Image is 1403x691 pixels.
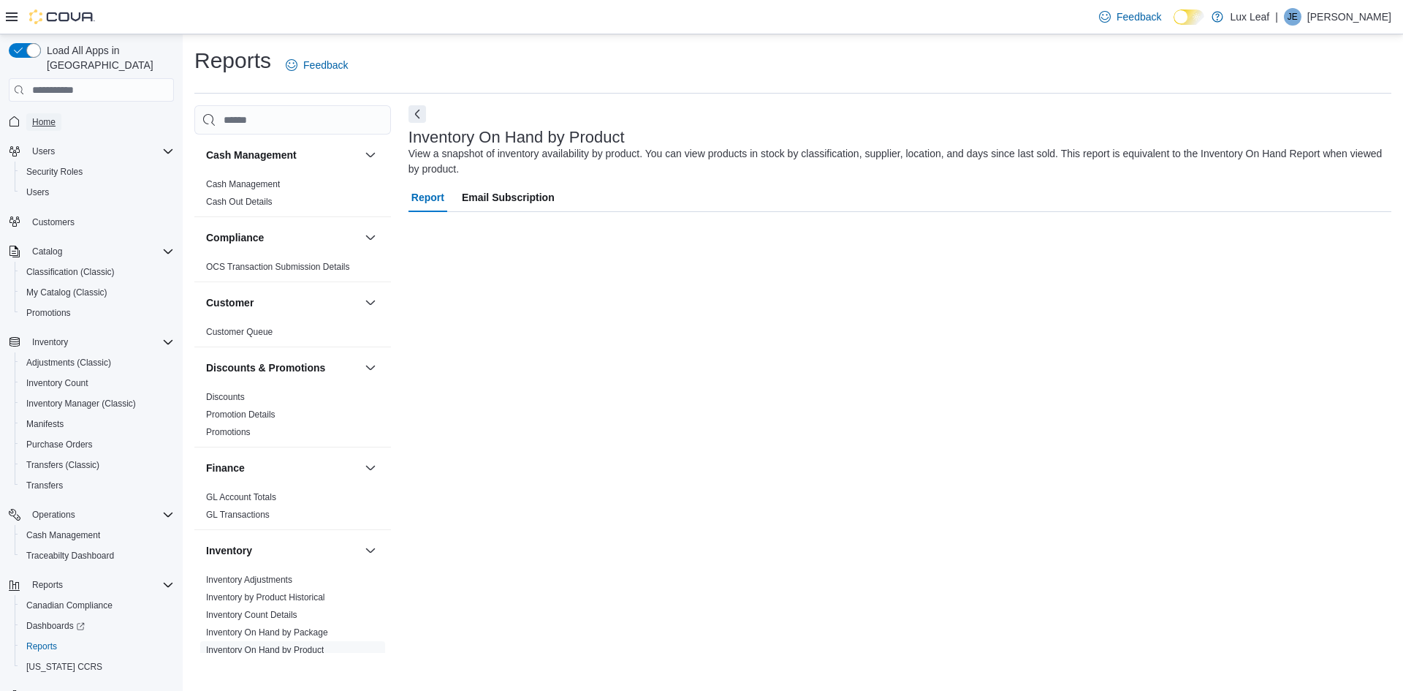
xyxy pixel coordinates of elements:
[206,179,280,189] a: Cash Management
[20,304,174,322] span: Promotions
[20,374,94,392] a: Inventory Count
[206,148,297,162] h3: Cash Management
[26,398,136,409] span: Inventory Manager (Classic)
[1288,8,1298,26] span: JE
[15,303,180,323] button: Promotions
[32,246,62,257] span: Catalog
[194,488,391,529] div: Finance
[15,393,180,414] button: Inventory Manager (Classic)
[32,216,75,228] span: Customers
[1117,10,1161,24] span: Feedback
[206,391,245,403] span: Discounts
[26,113,61,131] a: Home
[32,116,56,128] span: Home
[1174,10,1204,25] input: Dark Mode
[26,243,68,260] button: Catalog
[29,10,95,24] img: Cova
[206,360,325,375] h3: Discounts & Promotions
[20,263,174,281] span: Classification (Classic)
[206,627,328,638] span: Inventory On Hand by Package
[26,529,100,541] span: Cash Management
[15,525,180,545] button: Cash Management
[362,542,379,559] button: Inventory
[408,146,1384,177] div: View a snapshot of inventory availability by product. You can view products in stock by classific...
[206,426,251,438] span: Promotions
[206,491,276,503] span: GL Account Totals
[194,175,391,216] div: Cash Management
[15,182,180,203] button: Users
[26,620,85,632] span: Dashboards
[206,295,254,310] h3: Customer
[26,166,83,178] span: Security Roles
[3,211,180,233] button: Customers
[20,374,174,392] span: Inventory Count
[206,360,359,375] button: Discounts & Promotions
[206,645,324,655] a: Inventory On Hand by Product
[26,480,63,491] span: Transfers
[20,184,174,201] span: Users
[20,617,174,635] span: Dashboards
[206,543,359,558] button: Inventory
[194,388,391,447] div: Discounts & Promotions
[206,492,276,502] a: GL Account Totals
[20,184,55,201] a: Users
[20,415,69,433] a: Manifests
[15,616,180,636] a: Dashboards
[408,129,625,146] h3: Inventory On Hand by Product
[20,526,174,544] span: Cash Management
[41,43,174,72] span: Load All Apps in [GEOGRAPHIC_DATA]
[26,576,69,594] button: Reports
[20,395,142,412] a: Inventory Manager (Classic)
[206,327,273,337] a: Customer Queue
[20,638,174,655] span: Reports
[362,359,379,377] button: Discounts & Promotions
[1093,2,1167,31] a: Feedback
[206,427,251,437] a: Promotions
[26,459,99,471] span: Transfers (Classic)
[20,547,120,564] a: Traceabilty Dashboard
[206,178,280,190] span: Cash Management
[206,262,350,272] a: OCS Transaction Submission Details
[20,638,63,655] a: Reports
[3,241,180,262] button: Catalog
[206,510,270,520] a: GL Transactions
[26,214,80,231] a: Customers
[15,162,180,182] button: Security Roles
[206,609,297,621] span: Inventory Count Details
[26,357,111,369] span: Adjustments (Classic)
[20,304,77,322] a: Promotions
[20,415,174,433] span: Manifests
[462,183,555,212] span: Email Subscription
[3,110,180,132] button: Home
[26,243,174,260] span: Catalog
[32,146,55,157] span: Users
[20,263,121,281] a: Classification (Classic)
[206,543,252,558] h3: Inventory
[20,354,174,371] span: Adjustments (Classic)
[20,436,99,453] a: Purchase Orders
[15,262,180,282] button: Classification (Classic)
[206,392,245,402] a: Discounts
[32,579,63,591] span: Reports
[3,141,180,162] button: Users
[15,414,180,434] button: Manifests
[15,475,180,496] button: Transfers
[20,354,117,371] a: Adjustments (Classic)
[1307,8,1391,26] p: [PERSON_NAME]
[26,506,81,524] button: Operations
[362,294,379,311] button: Customer
[32,509,75,521] span: Operations
[20,477,174,494] span: Transfers
[362,229,379,246] button: Compliance
[15,373,180,393] button: Inventory Count
[20,617,91,635] a: Dashboards
[20,284,113,301] a: My Catalog (Classic)
[206,326,273,338] span: Customer Queue
[20,547,174,564] span: Traceabilty Dashboard
[26,213,174,231] span: Customers
[194,323,391,347] div: Customer
[15,434,180,455] button: Purchase Orders
[206,197,273,207] a: Cash Out Details
[206,461,359,475] button: Finance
